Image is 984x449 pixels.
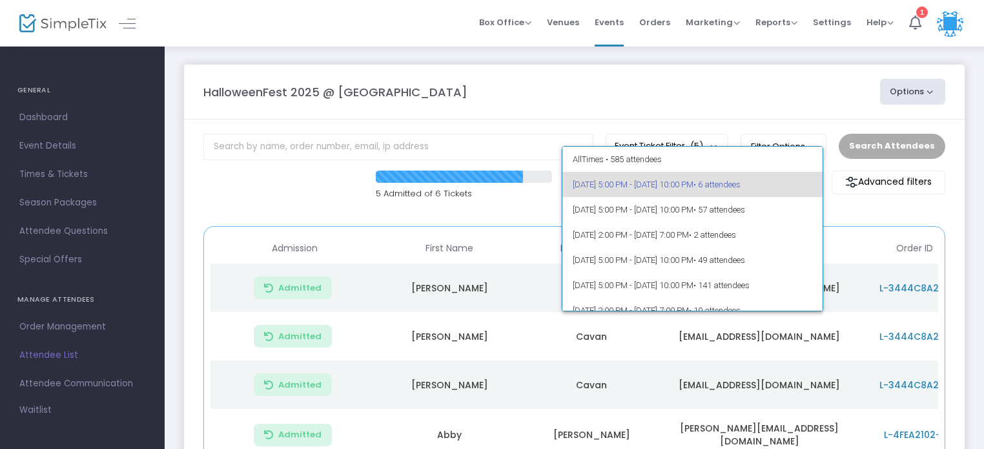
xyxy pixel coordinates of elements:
span: All Times • 585 attendees [573,147,812,172]
span: [DATE] 2:00 PM - [DATE] 7:00 PM [573,298,812,323]
span: • 2 attendees [689,230,736,240]
span: [DATE] 5:00 PM - [DATE] 10:00 PM [573,247,812,273]
span: • 49 attendees [693,255,745,265]
span: • 141 attendees [693,280,750,290]
span: [DATE] 5:00 PM - [DATE] 10:00 PM [573,172,812,197]
span: [DATE] 5:00 PM - [DATE] 10:00 PM [573,273,812,298]
span: • 10 attendees [689,306,741,315]
span: [DATE] 2:00 PM - [DATE] 7:00 PM [573,222,812,247]
span: • 6 attendees [693,180,741,189]
span: [DATE] 5:00 PM - [DATE] 10:00 PM [573,197,812,222]
span: • 57 attendees [693,205,745,214]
